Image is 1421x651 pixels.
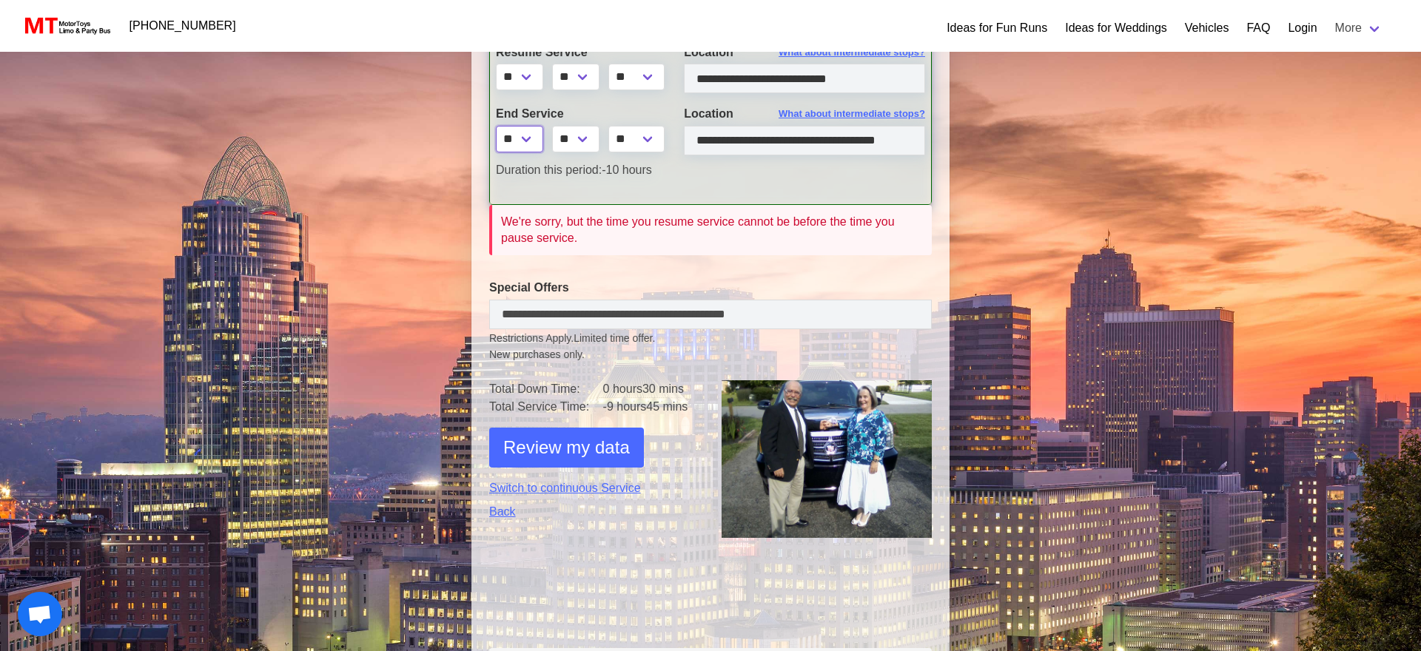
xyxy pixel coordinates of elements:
[489,503,699,521] a: Back
[603,380,699,398] td: 0 hours
[121,11,245,41] a: [PHONE_NUMBER]
[1065,19,1167,37] a: Ideas for Weddings
[489,398,603,416] td: Total Service Time:
[1326,13,1391,43] a: More
[21,16,112,36] img: MotorToys Logo
[646,400,688,413] span: 45 mins
[603,398,699,416] td: -9 hours
[722,380,932,538] img: 1.png
[1185,19,1229,37] a: Vehicles
[489,279,932,297] label: Special Offers
[947,19,1047,37] a: Ideas for Fun Runs
[489,479,699,497] a: Switch to continuous Service
[779,107,925,121] span: What about intermediate stops?
[489,428,644,468] button: Review my data
[489,347,932,362] span: New purchases only.
[1246,19,1270,37] a: FAQ
[496,44,662,61] label: Resume Service
[18,592,62,636] div: Open chat
[1288,19,1317,37] a: Login
[485,161,673,179] div: -10 hours
[496,163,602,176] span: Duration this period:
[684,105,925,123] label: Location
[574,331,655,346] span: Limited time offer.
[489,380,603,398] td: Total Down Time:
[684,44,925,61] label: Location
[496,105,662,123] label: End Service
[503,434,630,461] span: Review my data
[489,332,932,362] small: Restrictions Apply.
[642,382,684,395] span: 30 mins
[779,45,925,60] span: What about intermediate stops?
[501,214,923,247] div: We're sorry, but the time you resume service cannot be before the time you pause service.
